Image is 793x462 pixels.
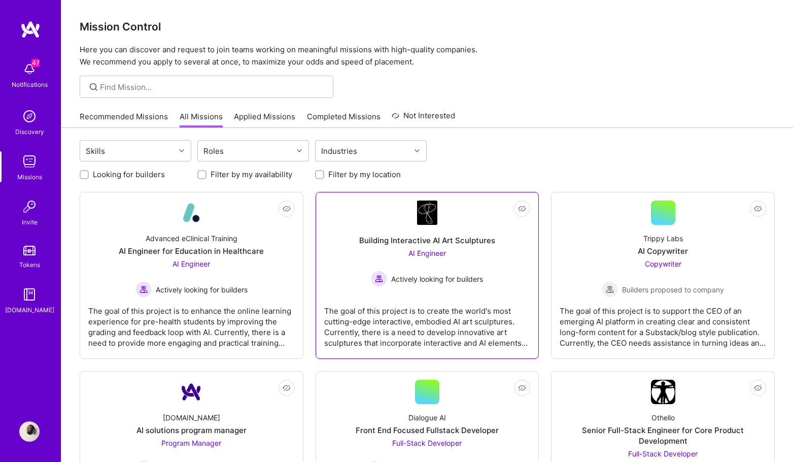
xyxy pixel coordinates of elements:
[17,421,42,442] a: User Avatar
[19,196,40,217] img: Invite
[156,284,248,295] span: Actively looking for builders
[283,205,291,213] i: icon EyeClosed
[408,412,446,423] div: Dialogue AI
[560,201,766,350] a: Trippy LabsAI CopywriterCopywriter Builders proposed to companyBuilders proposed to companyThe go...
[163,412,220,423] div: [DOMAIN_NAME]
[392,110,455,128] a: Not Interested
[319,144,360,158] div: Industries
[754,384,762,392] i: icon EyeClosed
[41,59,49,67] img: tab_domain_overview_orange.svg
[16,26,24,35] img: website_grey.svg
[146,233,237,244] div: Advanced eClinical Training
[19,259,40,270] div: Tokens
[19,59,40,79] img: bell
[560,298,766,348] div: The goal of this project is to support the CEO of an emerging AI platform in creating clear and c...
[93,169,165,180] label: Looking for builders
[22,217,38,227] div: Invite
[180,111,223,128] a: All Missions
[638,246,688,256] div: AI Copywriter
[392,439,462,447] span: Full-Stack Developer
[110,60,175,67] div: Keywords nach Traffic
[391,274,483,284] span: Actively looking for builders
[15,126,44,137] div: Discovery
[307,111,381,128] a: Completed Missions
[643,233,683,244] div: Trippy Labs
[179,201,203,225] img: Company Logo
[136,425,247,436] div: AI solutions program manager
[100,82,326,92] input: Find Mission...
[283,384,291,392] i: icon EyeClosed
[518,205,526,213] i: icon EyeClosed
[83,144,108,158] div: Skills
[651,412,675,423] div: Othello
[560,425,766,446] div: Senior Full-Stack Engineer for Core Product Development
[356,425,499,436] div: Front End Focused Fullstack Developer
[201,144,226,158] div: Roles
[415,148,420,153] i: icon Chevron
[179,380,203,404] img: Company Logo
[408,249,446,257] span: AI Engineer
[12,79,48,90] div: Notifications
[88,81,99,93] i: icon SearchGrey
[324,298,531,348] div: The goal of this project is to create the world's most cutting-edge interactive, embodied AI art ...
[5,305,54,315] div: [DOMAIN_NAME]
[99,59,107,67] img: tab_keywords_by_traffic_grey.svg
[88,201,295,350] a: Company LogoAdvanced eClinical TrainingAI Engineer for Education in HealthcareAI Engineer Activel...
[17,172,42,182] div: Missions
[16,16,24,24] img: logo_orange.svg
[19,106,40,126] img: discovery
[19,284,40,305] img: guide book
[211,169,292,180] label: Filter by my availability
[80,111,168,128] a: Recommended Missions
[119,246,264,256] div: AI Engineer for Education in Healthcare
[28,16,50,24] div: v 4.0.25
[651,380,675,404] img: Company Logo
[518,384,526,392] i: icon EyeClosed
[179,148,184,153] i: icon Chevron
[328,169,401,180] label: Filter by my location
[20,20,41,39] img: logo
[234,111,295,128] a: Applied Missions
[80,44,775,68] p: Here you can discover and request to join teams working on meaningful missions with high-quality ...
[371,271,387,287] img: Actively looking for builders
[88,298,295,348] div: The goal of this project is to enhance the online learning experience for pre-health students by ...
[645,259,681,268] span: Copywriter
[628,449,698,458] span: Full-Stack Developer
[26,26,112,35] div: Domain: [DOMAIN_NAME]
[297,148,302,153] i: icon Chevron
[324,201,531,350] a: Company LogoBuilding Interactive AI Art SculpturesAI Engineer Actively looking for buildersActive...
[161,439,221,447] span: Program Manager
[52,60,75,67] div: Domain
[80,20,775,33] h3: Mission Control
[23,246,36,255] img: tokens
[135,281,152,298] img: Actively looking for builders
[754,205,762,213] i: icon EyeClosed
[602,281,618,298] img: Builders proposed to company
[417,201,437,225] img: Company Logo
[19,151,40,172] img: teamwork
[19,421,40,442] img: User Avatar
[31,59,40,67] span: 47
[622,284,724,295] span: Builders proposed to company
[359,235,495,246] div: Building Interactive AI Art Sculptures
[173,259,210,268] span: AI Engineer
